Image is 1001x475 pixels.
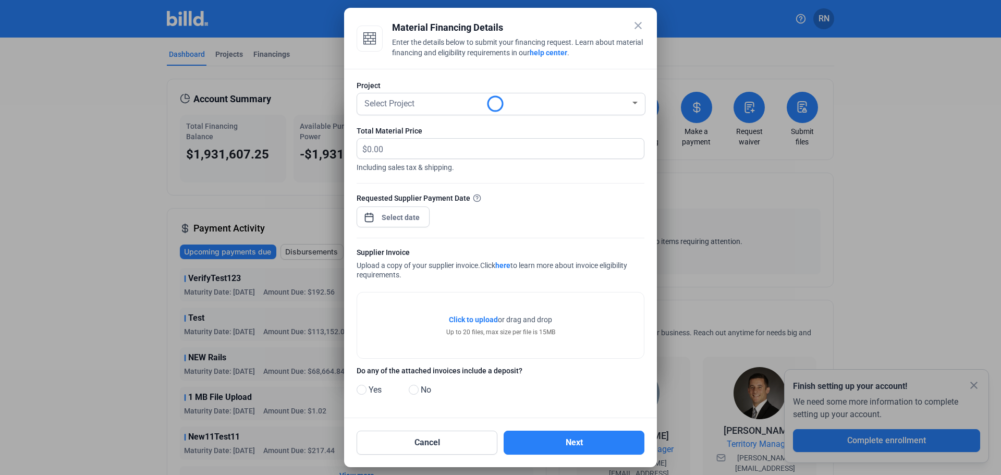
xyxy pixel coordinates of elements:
[392,20,644,35] div: Material Financing Details
[367,139,632,159] input: 0.00
[379,211,423,224] input: Select date
[357,247,644,282] div: Upload a copy of your supplier invoice.
[357,247,644,260] div: Supplier Invoice
[357,431,497,455] button: Cancel
[567,48,569,57] span: .
[446,327,555,337] div: Up to 20 files, max size per file is 15MB
[504,431,644,455] button: Next
[357,159,644,173] span: Including sales tax & shipping.
[498,314,552,325] span: or drag and drop
[417,384,431,396] span: No
[364,384,382,396] span: Yes
[392,37,644,60] div: Enter the details below to submit your financing request. Learn about material financing and elig...
[364,99,414,108] span: Select Project
[357,261,627,279] span: Click to learn more about invoice eligibility requirements.
[632,19,644,32] mat-icon: close
[357,139,367,156] span: $
[357,366,644,379] label: Do any of the attached invoices include a deposit?
[357,80,644,91] div: Project
[495,261,510,270] a: here
[357,192,644,203] div: Requested Supplier Payment Date
[449,315,498,324] span: Click to upload
[357,126,644,136] div: Total Material Price
[530,48,567,57] a: help center
[364,207,374,217] button: Open calendar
